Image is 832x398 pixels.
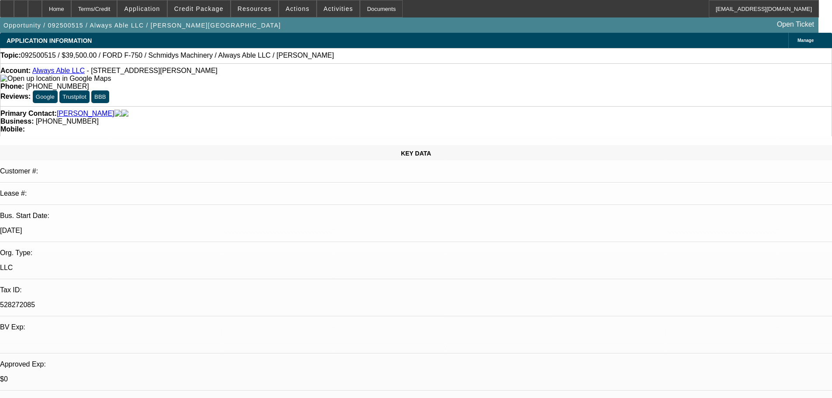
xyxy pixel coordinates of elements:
span: Application [124,5,160,12]
span: [PHONE_NUMBER] [36,118,99,125]
img: linkedin-icon.png [121,110,128,118]
button: Resources [231,0,278,17]
span: - [STREET_ADDRESS][PERSON_NAME] [86,67,217,74]
span: [PHONE_NUMBER] [26,83,89,90]
button: Credit Package [168,0,230,17]
button: Application [117,0,166,17]
span: Activities [324,5,353,12]
img: facebook-icon.png [114,110,121,118]
strong: Topic: [0,52,21,59]
button: Activities [317,0,360,17]
span: Manage [797,38,814,43]
button: Actions [279,0,316,17]
strong: Reviews: [0,93,31,100]
span: Opportunity / 092500515 / Always Able LLC / [PERSON_NAME][GEOGRAPHIC_DATA] [3,22,281,29]
button: BBB [91,90,109,103]
strong: Account: [0,67,31,74]
span: KEY DATA [401,150,431,157]
a: View Google Maps [0,75,111,82]
a: Always Able LLC [32,67,85,74]
button: Google [33,90,58,103]
strong: Phone: [0,83,24,90]
span: Credit Package [174,5,224,12]
strong: Primary Contact: [0,110,57,118]
strong: Business: [0,118,34,125]
span: 092500515 / $39,500.00 / FORD F-750 / Schmidys Machinery / Always Able LLC / [PERSON_NAME] [21,52,334,59]
span: Resources [238,5,272,12]
button: Trustpilot [59,90,89,103]
span: APPLICATION INFORMATION [7,37,92,44]
span: Actions [286,5,310,12]
strong: Mobile: [0,125,25,133]
img: Open up location in Google Maps [0,75,111,83]
a: [PERSON_NAME] [57,110,114,118]
a: Open Ticket [773,17,818,32]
